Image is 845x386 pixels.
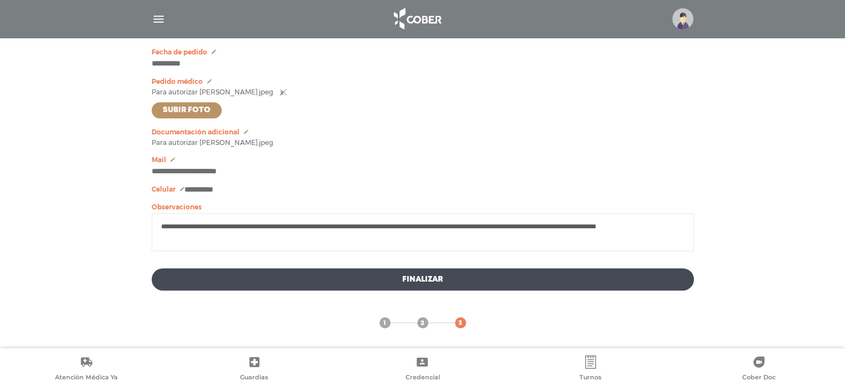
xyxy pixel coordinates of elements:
[55,373,118,383] span: Atención Médica Ya
[152,268,694,290] button: Finalizar
[152,128,239,136] span: Documentación adicional
[152,203,694,211] p: Observaciones
[280,89,287,96] a: x
[152,89,273,96] span: Para autorizar [PERSON_NAME].jpeg
[152,186,176,193] span: Celular
[674,355,843,384] a: Cober Doc
[507,355,675,384] a: Turnos
[152,102,222,118] label: Subir foto
[152,78,203,86] span: Pedido médico
[405,373,439,383] span: Credencial
[388,6,446,32] img: logo_cober_home-white.png
[152,156,166,164] span: Mail
[383,318,386,328] span: 1
[2,355,171,384] a: Atención Médica Ya
[152,12,166,26] img: Cober_menu-lines-white.svg
[672,8,693,29] img: profile-placeholder.svg
[579,373,602,383] span: Turnos
[417,317,428,328] a: 2
[240,373,268,383] span: Guardias
[152,48,207,56] span: Fecha de pedido
[171,355,339,384] a: Guardias
[152,139,273,146] span: Para autorizar [PERSON_NAME].jpeg
[742,373,776,383] span: Cober Doc
[421,318,424,328] span: 2
[338,355,507,384] a: Credencial
[455,317,466,328] a: 3
[379,317,391,328] a: 1
[458,318,462,328] span: 3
